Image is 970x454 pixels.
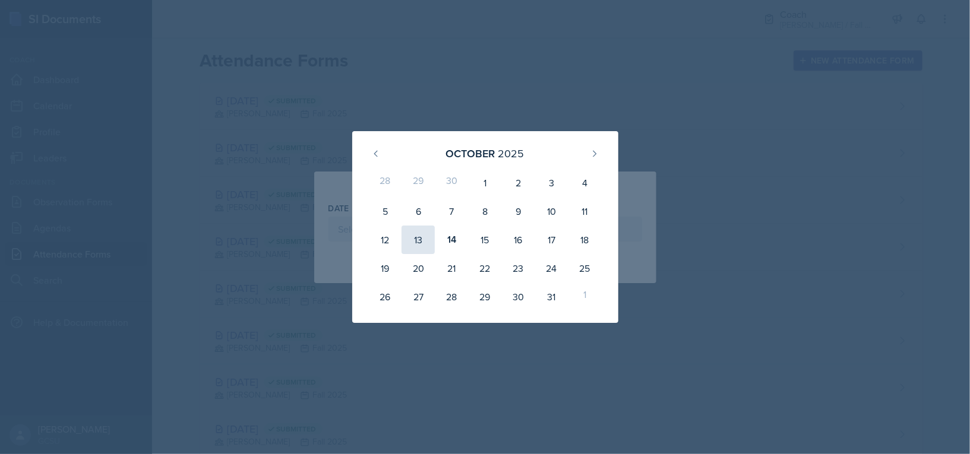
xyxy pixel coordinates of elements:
[468,254,501,282] div: 22
[369,169,402,197] div: 28
[435,197,468,226] div: 7
[435,226,468,254] div: 14
[568,197,601,226] div: 11
[535,254,568,282] div: 24
[446,145,495,161] div: October
[369,254,402,282] div: 19
[435,254,468,282] div: 21
[568,226,601,254] div: 18
[402,197,435,226] div: 6
[468,197,501,226] div: 8
[402,169,435,197] div: 29
[501,197,535,226] div: 9
[435,282,468,311] div: 28
[498,145,525,161] div: 2025
[468,282,501,311] div: 29
[369,282,402,311] div: 26
[402,254,435,282] div: 20
[535,169,568,197] div: 3
[402,226,435,254] div: 13
[568,254,601,282] div: 25
[535,226,568,254] div: 17
[501,226,535,254] div: 16
[501,254,535,282] div: 23
[535,197,568,226] div: 10
[435,169,468,197] div: 30
[535,282,568,311] div: 31
[402,282,435,311] div: 27
[568,282,601,311] div: 1
[369,226,402,254] div: 12
[501,282,535,311] div: 30
[468,226,501,254] div: 15
[468,169,501,197] div: 1
[568,169,601,197] div: 4
[501,169,535,197] div: 2
[369,197,402,226] div: 5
